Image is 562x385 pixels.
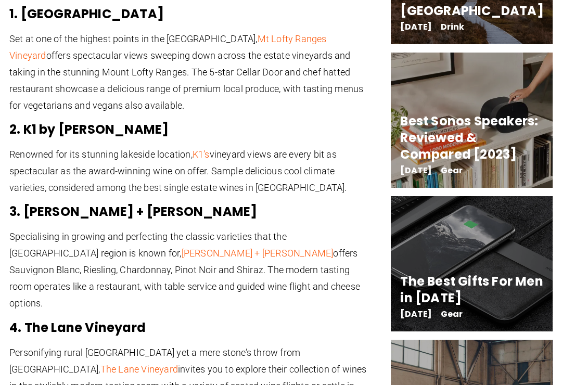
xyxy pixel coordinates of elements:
h3: 4. The Lane Vineyard [9,319,368,336]
a: Gear [441,164,463,176]
span: [DATE] [400,23,432,31]
h3: 3. [PERSON_NAME] + [PERSON_NAME] [9,203,368,220]
a: Best Sonos Speakers: Reviewed & Compared [2023] [400,112,538,163]
a: K1’s [193,149,210,160]
a: Gear [441,308,463,320]
a: Mt Lofty Ranges Vineyard [9,33,327,61]
a: [PERSON_NAME] + [PERSON_NAME] [182,248,334,259]
a: The Lane Vineyard [100,364,178,375]
p: Specialising in growing and perfecting the classic varieties that the [GEOGRAPHIC_DATA] region is... [9,228,368,312]
h3: 1. [GEOGRAPHIC_DATA] [9,6,368,22]
h3: 2. K1 by [PERSON_NAME] [9,121,368,138]
p: Renowned for its stunning lakeside location, vineyard views are every bit as spectacular as the a... [9,146,368,196]
span: [DATE] [400,311,432,318]
a: The Best Gifts For Men in [DATE] [400,273,543,306]
a: Drink [441,21,465,33]
span: [DATE] [400,167,432,174]
p: Set at one of the highest points in the [GEOGRAPHIC_DATA], offers spectacular views sweeping down... [9,31,368,114]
